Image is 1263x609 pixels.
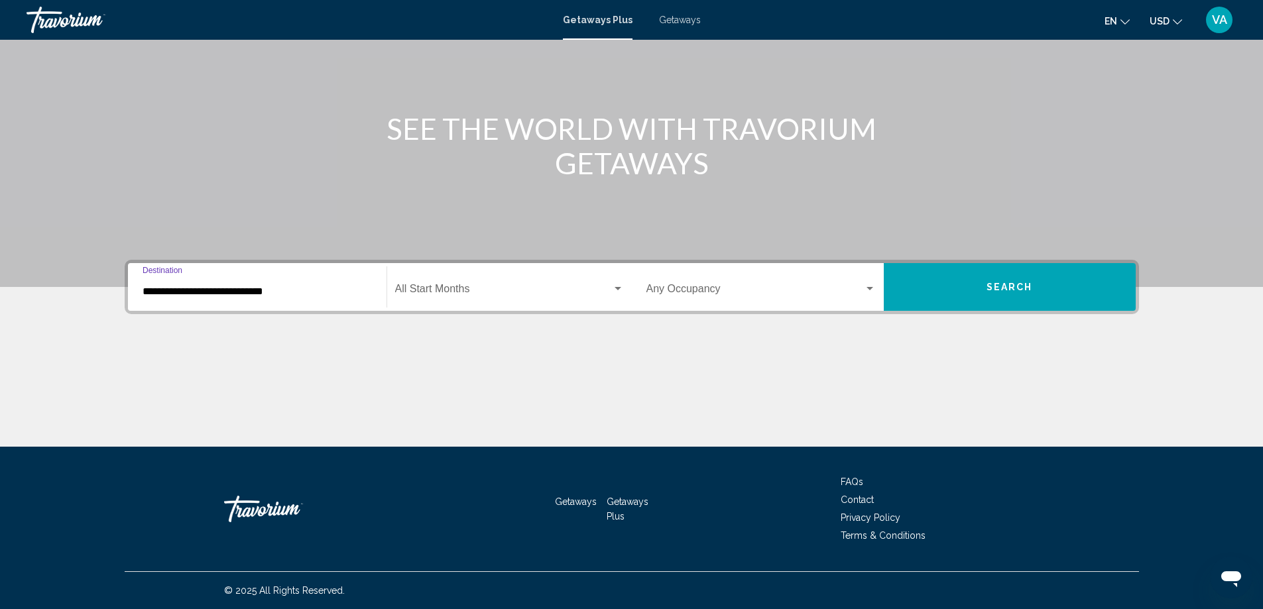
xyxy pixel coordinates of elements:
span: en [1105,16,1117,27]
span: Search [987,282,1033,293]
a: Terms & Conditions [841,530,926,541]
iframe: Bouton de lancement de la fenêtre de messagerie [1210,556,1252,598]
div: Search widget [128,263,1136,311]
a: Getaways [555,496,597,507]
button: Search [884,263,1136,311]
button: Change currency [1150,11,1182,30]
a: Contact [841,494,874,505]
a: Getaways Plus [607,496,648,522]
button: Change language [1105,11,1130,30]
a: FAQs [841,476,863,487]
a: Getaways [659,15,701,25]
a: Travorium [224,489,357,529]
a: Privacy Policy [841,512,900,523]
a: Travorium [27,7,550,33]
a: Getaways Plus [563,15,632,25]
button: User Menu [1202,6,1236,34]
span: VA [1212,13,1227,27]
span: USD [1150,16,1170,27]
h1: SEE THE WORLD WITH TRAVORIUM GETAWAYS [383,111,880,180]
span: © 2025 All Rights Reserved. [224,585,345,596]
